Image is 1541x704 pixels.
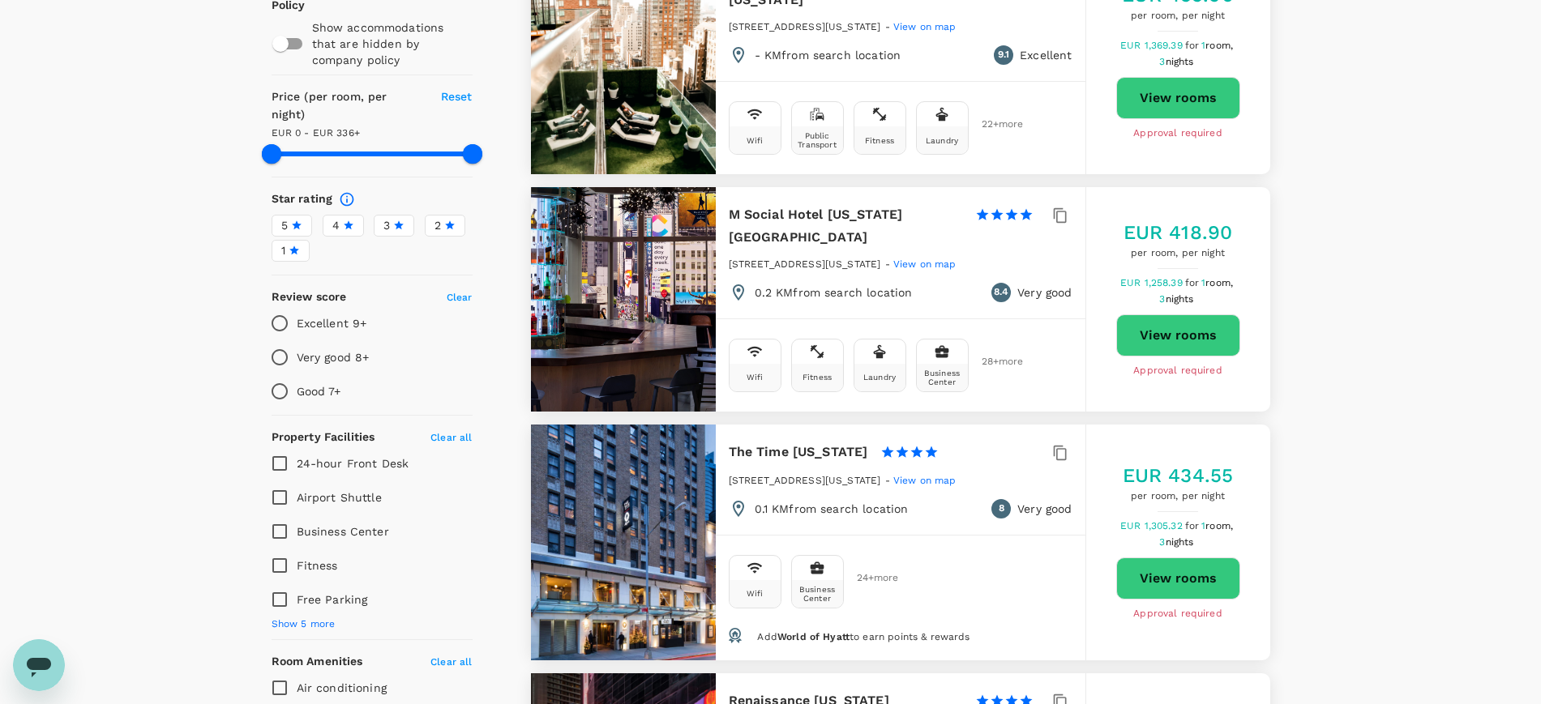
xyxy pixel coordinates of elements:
div: Business Center [795,585,840,603]
p: Excellent 9+ [297,315,367,331]
a: View on map [893,473,957,486]
div: Fitness [865,136,894,145]
iframe: Button to launch messaging window [13,639,65,691]
span: 22 + more [982,119,1006,130]
span: Fitness [297,559,338,572]
span: EUR 0 - EUR 336+ [272,127,360,139]
span: - [885,21,893,32]
div: Wifi [747,589,764,598]
button: View rooms [1116,557,1240,599]
span: for [1185,40,1201,51]
span: [STREET_ADDRESS][US_STATE] [729,21,881,32]
p: Good 7+ [297,383,341,399]
span: 8 [999,501,1004,517]
span: Approval required [1133,606,1222,622]
h6: Star rating [272,190,333,208]
h5: EUR 434.55 [1123,463,1234,489]
button: View rooms [1116,314,1240,356]
button: View rooms [1116,77,1240,119]
span: nights [1166,293,1194,305]
h5: EUR 418.90 [1124,220,1233,245]
span: room, [1205,277,1233,288]
span: room, [1205,40,1233,51]
div: Business Center [920,369,965,386]
span: Business Center [297,525,389,538]
span: 2 [434,217,441,234]
h6: The Time [US_STATE] [729,441,868,463]
p: 0.1 KM from search location [755,501,909,517]
div: Laundry [926,136,958,145]
span: room, [1205,520,1233,531]
span: 24 + more [857,573,881,583]
span: 24-hour Front Desk [297,457,409,470]
span: 9.1 [998,47,1009,63]
span: 1 [1201,40,1235,51]
p: Very good [1017,501,1072,517]
span: Free Parking [297,593,368,606]
p: Show accommodations that are hidden by company policy [312,19,471,68]
h6: Property Facilities [272,429,375,446]
span: 3 [383,217,390,234]
span: 3 [1159,536,1196,548]
span: World of Hyatt [777,631,850,642]
svg: Star ratings are awarded to properties to represent the quality of services, facilities, and amen... [339,191,355,207]
span: for [1185,277,1201,288]
span: Air conditioning [297,681,387,694]
h6: Price (per room, per night) [272,88,422,124]
span: Approval required [1133,126,1222,142]
span: [STREET_ADDRESS][US_STATE] [729,258,881,270]
a: View on map [893,257,957,270]
span: EUR 1,369.39 [1120,40,1185,51]
span: View on map [893,21,957,32]
span: - [885,475,893,486]
span: for [1185,520,1201,531]
div: Wifi [747,136,764,145]
span: Airport Shuttle [297,491,382,504]
p: - KM from search location [755,47,901,63]
span: EUR 1,258.39 [1120,277,1185,288]
h6: M Social Hotel [US_STATE][GEOGRAPHIC_DATA] [729,203,962,249]
h6: Review score [272,288,347,306]
span: nights [1166,56,1194,67]
span: Add to earn points & rewards [757,631,970,642]
span: View on map [893,475,957,486]
span: nights [1166,536,1194,548]
span: per room, per night [1124,245,1233,262]
span: Clear all [430,656,472,668]
span: 8.4 [994,284,1008,301]
div: Wifi [747,373,764,382]
span: 4 [332,217,340,234]
h6: Room Amenities [272,653,363,671]
span: 1 [281,242,285,259]
p: Excellent [1020,47,1072,63]
a: View on map [893,19,957,32]
span: 1 [1201,277,1235,288]
span: 1 [1201,520,1235,531]
p: 0.2 KM from search location [755,284,913,301]
p: Very good [1017,284,1072,301]
span: View on map [893,258,957,270]
span: Show 5 more [272,617,336,633]
span: 5 [281,217,288,234]
div: Public Transport [795,131,840,149]
span: - [885,258,893,270]
span: [STREET_ADDRESS][US_STATE] [729,475,881,486]
span: Reset [441,90,473,103]
span: 28 + more [982,356,1006,367]
div: Fitness [803,373,832,382]
span: Approval required [1133,363,1222,379]
span: 3 [1159,56,1196,67]
span: 3 [1159,293,1196,305]
span: Clear [447,292,473,303]
span: per room, per night [1122,8,1234,24]
span: EUR 1,305.32 [1120,520,1185,531]
span: per room, per night [1123,489,1234,505]
div: Laundry [863,373,896,382]
p: Very good 8+ [297,349,370,365]
span: Clear all [430,432,472,443]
